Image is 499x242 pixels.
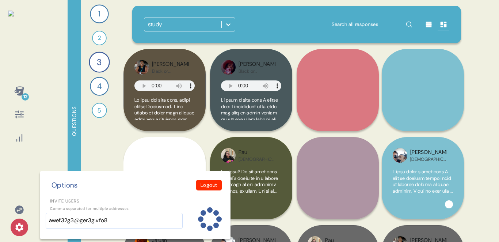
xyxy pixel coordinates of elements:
label: Invite users [46,198,225,204]
div: [PERSON_NAME] [239,60,275,68]
p: Comma separated for multiple addresses [46,206,225,211]
img: profilepic_24714479828195993.jpg [393,148,407,163]
div: 12 [22,93,29,101]
div: 5 [92,103,107,118]
div: [PERSON_NAME] [410,148,447,156]
div: Pau [239,148,275,156]
div: study [148,20,162,29]
img: profilepic_7237751012949433.jpg [221,60,236,75]
div: Black or [DEMOGRAPHIC_DATA] [152,68,189,74]
p: Logout [201,181,217,189]
div: 4 [90,77,108,95]
div: [PERSON_NAME] [152,60,189,68]
div: [DEMOGRAPHIC_DATA] or Latin American [239,156,275,162]
div: [DEMOGRAPHIC_DATA] or Latin American [410,156,447,162]
img: profilepic_7698080136922888.jpg [221,148,236,163]
div: Black or [DEMOGRAPHIC_DATA] [239,68,275,74]
img: profilepic_7467013136678294.jpg [134,60,149,75]
div: 1 [90,4,108,23]
input: email@example.com [46,213,183,229]
div: Options [49,180,81,190]
div: 2 [92,31,107,45]
input: Search all responses [326,18,417,31]
div: 3 [89,52,110,72]
img: okayhuman.3b1b6348.png [8,11,14,16]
